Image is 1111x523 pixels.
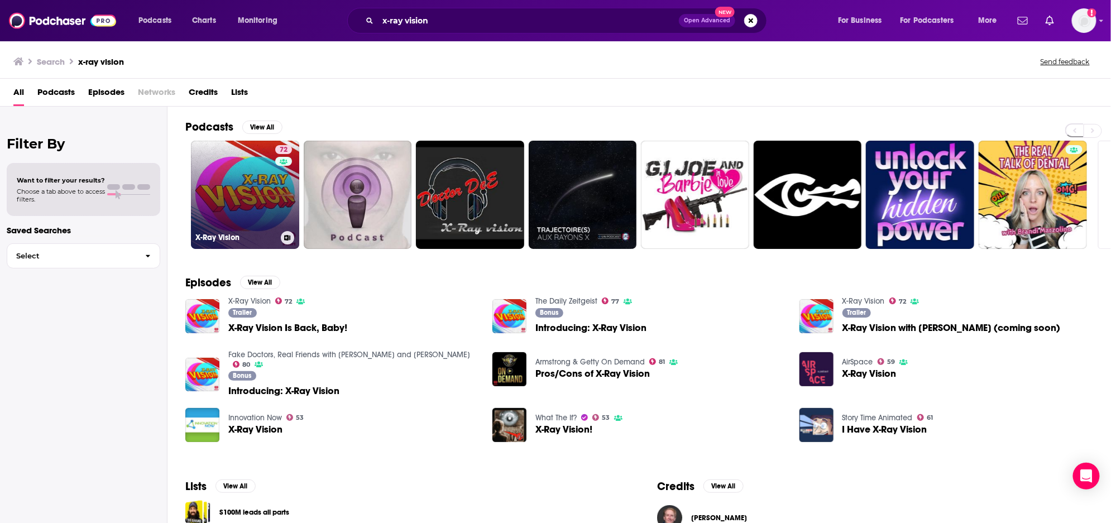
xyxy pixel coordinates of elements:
a: 80 [233,361,251,368]
img: X-Ray Vision [185,408,219,442]
span: 72 [280,145,288,156]
a: X-Ray Vision [228,425,282,434]
span: [PERSON_NAME] [691,514,747,522]
img: Pros/Cons of X-Ray Vision [492,352,526,386]
a: Podcasts [37,83,75,106]
span: New [715,7,735,17]
img: Introducing: X-Ray Vision [185,358,219,392]
button: open menu [131,12,186,30]
a: Fake Doctors, Real Friends with Zach and Donald [228,350,470,359]
img: X-Ray Vision Is Back, Baby! [185,299,219,333]
h2: Credits [657,479,695,493]
img: User Profile [1072,8,1096,33]
span: Trailer [233,309,252,316]
a: 77 [602,298,620,304]
button: open menu [830,12,896,30]
a: 59 [878,358,895,365]
span: Lists [231,83,248,106]
span: 81 [659,359,665,364]
span: Bonus [540,309,558,316]
a: 72 [275,298,293,304]
span: Introducing: X-Ray Vision [228,386,339,396]
a: AirSpace [842,357,873,367]
h2: Episodes [185,276,231,290]
button: View All [703,479,744,493]
button: open menu [970,12,1011,30]
a: Dr. Richard Gunderman [691,514,747,522]
a: Podchaser - Follow, Share and Rate Podcasts [9,10,116,31]
span: 72 [285,299,292,304]
a: Show notifications dropdown [1041,11,1059,30]
span: Introducing: X-Ray Vision [535,323,647,333]
div: Search podcasts, credits, & more... [358,8,778,33]
button: Select [7,243,160,268]
a: Show notifications dropdown [1013,11,1032,30]
a: Innovation Now [228,413,282,423]
a: All [13,83,24,106]
span: 77 [611,299,619,304]
button: open menu [893,12,970,30]
a: Episodes [88,83,124,106]
a: Pros/Cons of X-Ray Vision [535,369,650,378]
span: Bonus [233,372,251,379]
span: 59 [887,359,895,364]
a: X-Ray Vision! [535,425,592,434]
div: Open Intercom Messenger [1073,463,1100,490]
a: X-Ray Vision [842,296,885,306]
span: Networks [138,83,175,106]
span: Trailer [847,309,866,316]
span: More [978,13,997,28]
span: Choose a tab above to access filters. [17,188,105,203]
img: X-Ray Vision [799,352,834,386]
span: Logged in as rowan.sullivan [1072,8,1096,33]
a: X-Ray Vision with Jason Concepcion (coming soon) [842,323,1061,333]
span: 61 [927,415,933,420]
a: X-Ray Vision Is Back, Baby! [228,323,347,333]
span: For Podcasters [901,13,954,28]
span: X-Ray Vision [842,369,897,378]
span: 53 [602,415,610,420]
span: Monitoring [238,13,277,28]
a: 72X-Ray Vision [191,141,299,249]
a: 72 [275,145,292,154]
a: Charts [185,12,223,30]
h2: Filter By [7,136,160,152]
a: 53 [286,414,304,421]
a: Armstrong & Getty On Demand [535,357,645,367]
span: Want to filter your results? [17,176,105,184]
a: PodcastsView All [185,120,282,134]
a: S100M leads all parts [219,506,289,519]
span: Open Advanced [684,18,730,23]
span: Charts [192,13,216,28]
input: Search podcasts, credits, & more... [378,12,679,30]
a: Story Time Animated [842,413,913,423]
a: 53 [592,414,610,421]
span: Credits [189,83,218,106]
h3: X-Ray Vision [195,233,276,242]
img: X-Ray Vision! [492,408,526,442]
img: Introducing: X-Ray Vision [492,299,526,333]
span: 80 [242,362,250,367]
span: Select [7,252,136,260]
a: I Have X-Ray Vision [842,425,927,434]
span: Podcasts [138,13,171,28]
h2: Lists [185,479,207,493]
a: 72 [889,298,907,304]
span: X-Ray Vision with [PERSON_NAME] (coming soon) [842,323,1061,333]
svg: Add a profile image [1088,8,1096,17]
img: X-Ray Vision with Jason Concepcion (coming soon) [799,299,834,333]
span: 72 [899,299,906,304]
